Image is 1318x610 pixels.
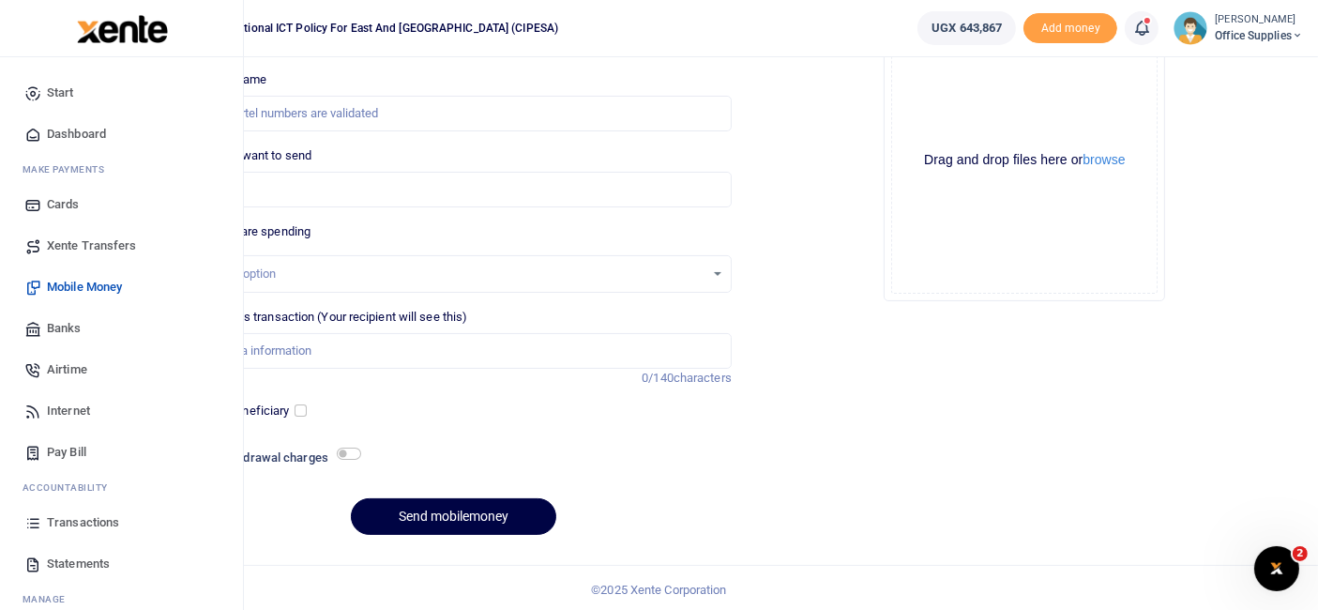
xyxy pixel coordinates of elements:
[47,319,82,338] span: Banks
[1174,11,1303,45] a: profile-user [PERSON_NAME] Office Supplies
[15,72,228,114] a: Start
[47,443,86,462] span: Pay Bill
[15,390,228,432] a: Internet
[189,265,704,283] div: Select an option
[15,308,228,349] a: Banks
[32,592,67,606] span: anage
[175,96,732,131] input: MTN & Airtel numbers are validated
[15,349,228,390] a: Airtime
[1215,27,1303,44] span: Office Supplies
[177,450,352,465] h6: Include withdrawal charges
[884,20,1165,301] div: File Uploader
[932,19,1002,38] span: UGX 643,867
[15,155,228,184] li: M
[47,278,122,297] span: Mobile Money
[15,473,228,502] li: Ac
[37,480,108,495] span: countability
[47,555,110,573] span: Statements
[917,11,1016,45] a: UGX 643,867
[351,498,556,535] button: Send mobilemoney
[77,15,168,43] img: logo-large
[1254,546,1299,591] iframe: Intercom live chat
[15,432,228,473] a: Pay Bill
[1023,13,1117,44] li: Toup your wallet
[75,21,168,35] a: logo-small logo-large logo-large
[1023,20,1117,34] a: Add money
[910,11,1023,45] li: Wallet ballance
[15,184,228,225] a: Cards
[642,371,674,385] span: 0/140
[1293,546,1308,561] span: 2
[47,195,80,214] span: Cards
[1083,153,1125,166] button: browse
[15,502,228,543] a: Transactions
[674,371,732,385] span: characters
[47,360,87,379] span: Airtime
[113,20,566,37] span: Collaboration on International ICT Policy For East and [GEOGRAPHIC_DATA] (CIPESA)
[15,543,228,585] a: Statements
[892,151,1157,169] div: Drag and drop files here or
[47,236,137,255] span: Xente Transfers
[15,267,228,308] a: Mobile Money
[1023,13,1117,44] span: Add money
[32,162,105,176] span: ake Payments
[47,84,74,102] span: Start
[1215,12,1303,28] small: [PERSON_NAME]
[47,513,119,532] span: Transactions
[175,308,468,327] label: Memo for this transaction (Your recipient will see this)
[175,333,732,369] input: Enter extra information
[15,225,228,267] a: Xente Transfers
[1174,11,1207,45] img: profile-user
[47,125,106,144] span: Dashboard
[47,402,90,420] span: Internet
[175,172,732,207] input: UGX
[15,114,228,155] a: Dashboard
